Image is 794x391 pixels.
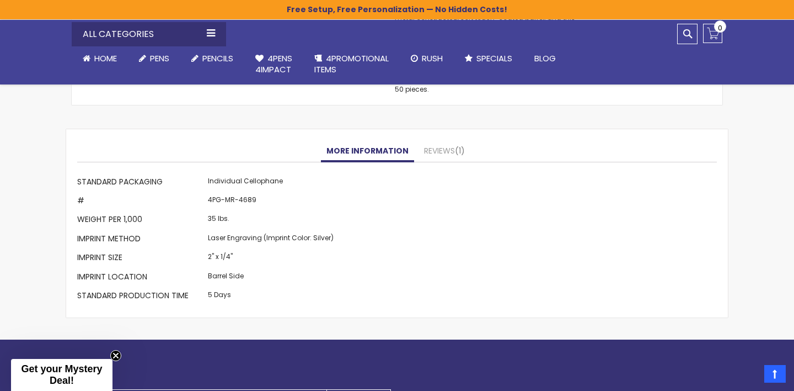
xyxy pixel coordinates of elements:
span: Specials [476,52,512,64]
a: Specials [454,46,523,71]
td: 2" x 1/4" [205,250,336,268]
iframe: Google Customer Reviews [703,361,794,391]
th: Imprint Location [77,268,205,287]
td: Laser Engraving (Imprint Color: Silver) [205,230,336,249]
a: 4PROMOTIONALITEMS [303,46,400,82]
a: Reviews1 [419,140,470,162]
a: Pens [128,46,180,71]
td: 35 lbs. [205,212,336,230]
a: Pencils [180,46,244,71]
div: All Categories [72,22,226,46]
span: Pencils [202,52,233,64]
th: # [77,192,205,211]
span: Note: Assorted colors are available only in multiples of 50 pieces. [395,76,576,94]
a: Blog [523,46,567,71]
td: 4PG-MR-4689 [205,192,336,211]
a: 4Pens4impact [244,46,303,82]
span: Blog [534,52,556,64]
button: Close teaser [110,350,121,361]
th: Imprint Method [77,230,205,249]
th: Imprint Size [77,250,205,268]
div: Get your Mystery Deal!Close teaser [11,359,112,391]
a: Rush [400,46,454,71]
span: Get your Mystery Deal! [21,363,102,386]
span: 4Pens 4impact [255,52,292,75]
span: Rush [422,52,443,64]
td: Individual Cellophane [205,173,336,192]
a: Home [72,46,128,71]
span: 0 [718,23,722,33]
td: 5 Days [205,287,336,306]
th: Weight per 1,000 [77,212,205,230]
a: More Information [321,140,414,162]
span: Pens [150,52,169,64]
a: 0 [703,24,722,43]
span: Home [94,52,117,64]
th: Standard Packaging [77,173,205,192]
td: Barrel Side [205,268,336,287]
th: Standard Production Time [77,287,205,306]
span: 1 [455,145,465,156]
span: 4PROMOTIONAL ITEMS [314,52,389,75]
